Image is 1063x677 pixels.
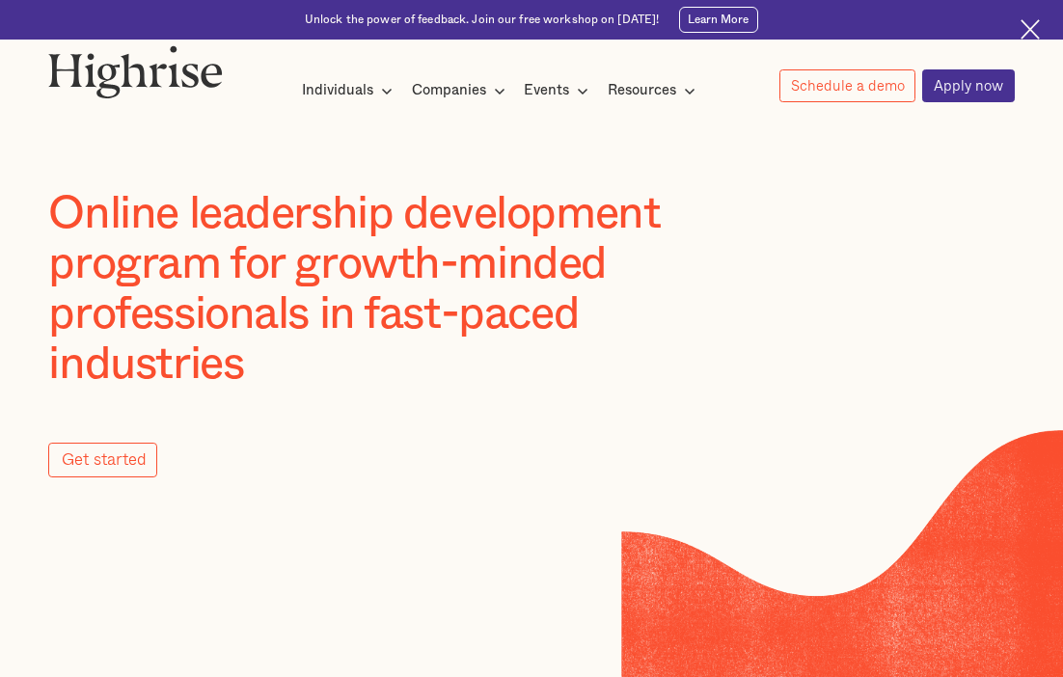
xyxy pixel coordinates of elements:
[302,79,373,102] div: Individuals
[305,12,659,27] div: Unlock the power of feedback. Join our free workshop on [DATE]!
[524,79,569,102] div: Events
[779,69,915,101] a: Schedule a demo
[48,443,157,477] a: Get started
[48,45,223,98] img: Highrise logo
[922,69,1014,102] a: Apply now
[679,7,759,33] a: Learn More
[412,79,511,102] div: Companies
[48,189,753,390] h1: Online leadership development program for growth-minded professionals in fast-paced industries
[302,79,398,102] div: Individuals
[608,79,676,102] div: Resources
[412,79,486,102] div: Companies
[524,79,594,102] div: Events
[608,79,701,102] div: Resources
[1021,19,1040,39] img: Cross icon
